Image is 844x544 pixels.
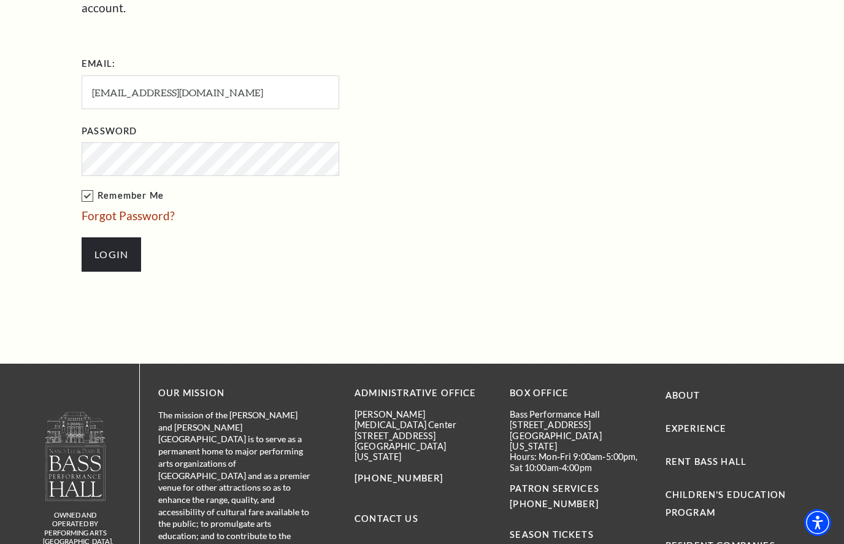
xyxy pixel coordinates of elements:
p: [GEOGRAPHIC_DATA][US_STATE] [510,431,646,452]
label: Remember Me [82,188,462,204]
p: OUR MISSION [158,386,312,401]
img: owned and operated by Performing Arts Fort Worth, A NOT-FOR-PROFIT 501(C)3 ORGANIZATION [44,411,107,501]
a: Forgot Password? [82,209,175,223]
p: Hours: Mon-Fri 9:00am-5:00pm, Sat 10:00am-4:00pm [510,451,646,473]
p: Administrative Office [355,386,491,401]
p: [GEOGRAPHIC_DATA][US_STATE] [355,441,491,462]
div: Accessibility Menu [804,509,831,536]
p: [PHONE_NUMBER] [355,471,491,486]
p: [STREET_ADDRESS] [510,419,646,430]
a: Children's Education Program [666,489,786,518]
input: Submit button [82,237,141,272]
p: PATRON SERVICES [PHONE_NUMBER] [510,481,646,512]
label: Password [82,124,137,139]
a: About [666,390,700,400]
input: Required [82,75,339,109]
p: Bass Performance Hall [510,409,646,419]
a: Rent Bass Hall [666,456,746,467]
p: BOX OFFICE [510,386,646,401]
p: [STREET_ADDRESS] [355,431,491,441]
label: Email: [82,56,115,72]
a: Experience [666,423,727,434]
a: Contact Us [355,513,418,524]
p: [PERSON_NAME][MEDICAL_DATA] Center [355,409,491,431]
